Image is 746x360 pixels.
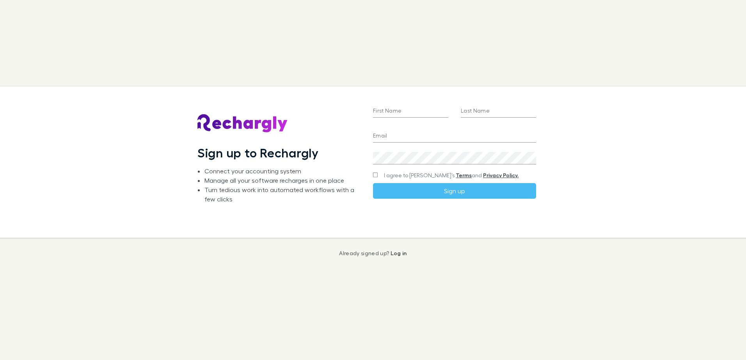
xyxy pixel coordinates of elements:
button: Sign up [373,183,536,199]
li: Manage all your software recharges in one place [204,176,361,185]
p: Already signed up? [339,250,407,256]
li: Connect your accounting system [204,166,361,176]
li: Turn tedious work into automated workflows with a few clicks [204,185,361,204]
h1: Sign up to Rechargly [197,145,319,160]
span: I agree to [PERSON_NAME]’s and [384,171,519,179]
img: Rechargly's Logo [197,114,288,133]
a: Log in [391,250,407,256]
a: Terms [456,172,472,178]
a: Privacy Policy. [483,172,519,178]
